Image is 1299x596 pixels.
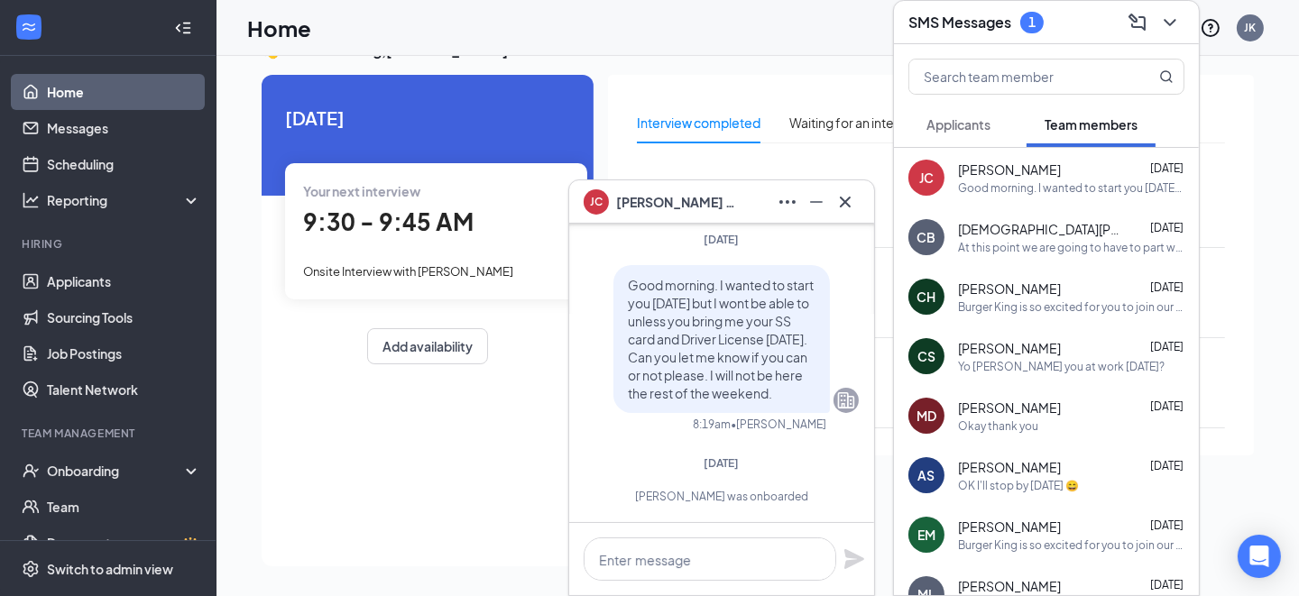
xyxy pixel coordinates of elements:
[367,328,488,364] button: Add availability
[1028,14,1036,30] div: 1
[22,236,198,252] div: Hiring
[22,426,198,441] div: Team Management
[1150,578,1184,591] span: [DATE]
[919,169,934,187] div: JC
[777,191,798,213] svg: Ellipses
[806,191,827,213] svg: Minimize
[831,188,860,216] button: Cross
[958,240,1184,255] div: At this point we are going to have to part ways. you have not called or shown up for your first 2...
[958,359,1165,374] div: Yo [PERSON_NAME] you at work [DATE]?
[303,183,420,199] span: Your next interview
[917,407,936,425] div: MD
[917,347,935,365] div: CS
[958,537,1184,553] div: Burger King is so excited for you to join our team! Do you know anyone else who might be interest...
[958,399,1061,417] span: [PERSON_NAME]
[705,233,740,246] span: [DATE]
[47,371,201,408] a: Talent Network
[789,113,926,133] div: Waiting for an interview
[22,560,40,578] svg: Settings
[908,13,1011,32] h3: SMS Messages
[834,191,856,213] svg: Cross
[1150,340,1184,353] span: [DATE]
[47,146,201,182] a: Scheduling
[958,180,1184,196] div: Good morning. I wanted to start you [DATE] but I wont be able to unless you bring me your SS card...
[1127,12,1148,33] svg: ComposeMessage
[616,192,742,212] span: [PERSON_NAME] Carber
[1200,17,1221,39] svg: QuestionInfo
[926,116,990,133] span: Applicants
[693,417,731,432] div: 8:19am
[1150,280,1184,294] span: [DATE]
[637,113,760,133] div: Interview completed
[47,462,186,480] div: Onboarding
[285,104,570,132] span: [DATE]
[585,489,859,504] div: [PERSON_NAME] was onboarded
[47,299,201,335] a: Sourcing Tools
[1150,221,1184,234] span: [DATE]
[1159,69,1174,84] svg: MagnifyingGlass
[958,220,1120,238] span: [DEMOGRAPHIC_DATA][PERSON_NAME]
[628,277,814,401] span: Good morning. I wanted to start you [DATE] but I wont be able to unless you bring me your SS card...
[22,462,40,480] svg: UserCheck
[1150,459,1184,472] span: [DATE]
[958,280,1061,298] span: [PERSON_NAME]
[247,13,311,43] h1: Home
[1045,116,1138,133] span: Team members
[731,417,826,432] span: • [PERSON_NAME]
[843,548,865,570] svg: Plane
[918,466,935,484] div: AS
[1156,8,1184,37] button: ChevronDown
[835,390,857,411] svg: Company
[1150,518,1184,532] span: [DATE]
[1245,20,1257,35] div: JK
[1150,161,1184,175] span: [DATE]
[909,60,1123,94] input: Search team member
[705,456,740,470] span: [DATE]
[47,525,201,561] a: DocumentsCrown
[958,418,1038,434] div: Okay thank you
[664,178,862,201] span: [PERSON_NAME]
[958,478,1079,493] div: OK I'll stop by [DATE] 😄
[917,288,936,306] div: CH
[958,577,1061,595] span: [PERSON_NAME]
[917,526,935,544] div: EM
[802,188,831,216] button: Minimize
[1238,535,1281,578] div: Open Intercom Messenger
[47,335,201,371] a: Job Postings
[958,299,1184,315] div: Burger King is so excited for you to join our team! Do you know anyone else who might be interest...
[174,19,192,37] svg: Collapse
[958,518,1061,536] span: [PERSON_NAME]
[1150,399,1184,413] span: [DATE]
[20,18,38,36] svg: WorkstreamLogo
[773,188,802,216] button: Ellipses
[958,160,1061,179] span: [PERSON_NAME]
[47,191,202,209] div: Reporting
[1159,12,1181,33] svg: ChevronDown
[22,191,40,209] svg: Analysis
[47,74,201,110] a: Home
[303,264,513,279] span: Onsite Interview with [PERSON_NAME]
[1123,8,1152,37] button: ComposeMessage
[47,560,173,578] div: Switch to admin view
[303,206,474,236] span: 9:30 - 9:45 AM
[47,110,201,146] a: Messages
[958,339,1061,357] span: [PERSON_NAME]
[958,458,1061,476] span: [PERSON_NAME]
[47,489,201,525] a: Team
[917,228,936,246] div: CB
[47,263,201,299] a: Applicants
